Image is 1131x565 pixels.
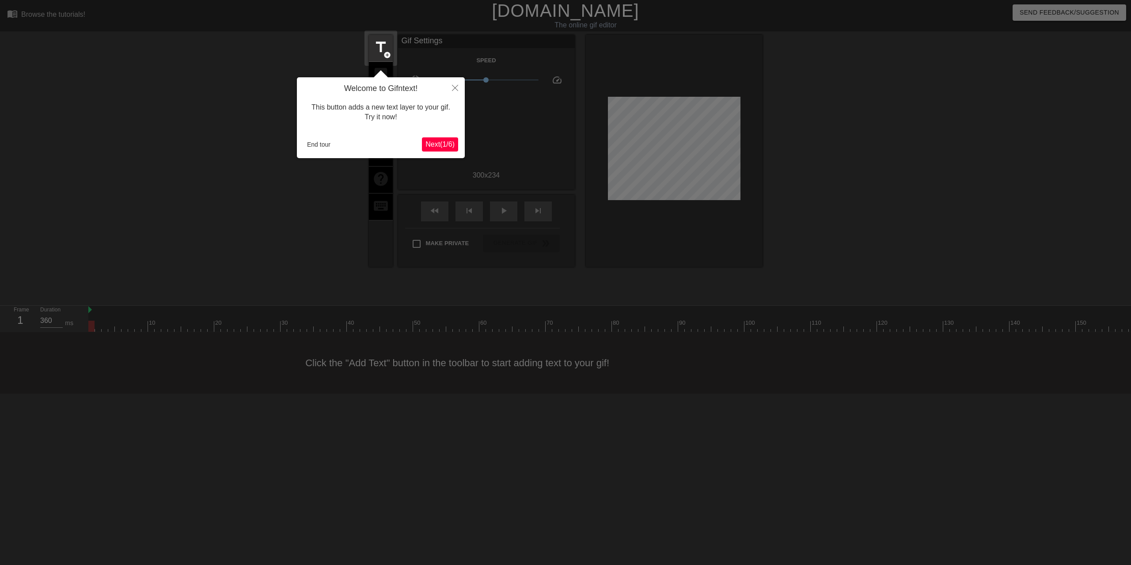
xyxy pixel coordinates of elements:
button: Close [445,77,465,98]
span: Next ( 1 / 6 ) [425,140,455,148]
div: This button adds a new text layer to your gif. Try it now! [304,94,458,131]
button: Next [422,137,458,152]
button: End tour [304,138,334,151]
h4: Welcome to Gifntext! [304,84,458,94]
